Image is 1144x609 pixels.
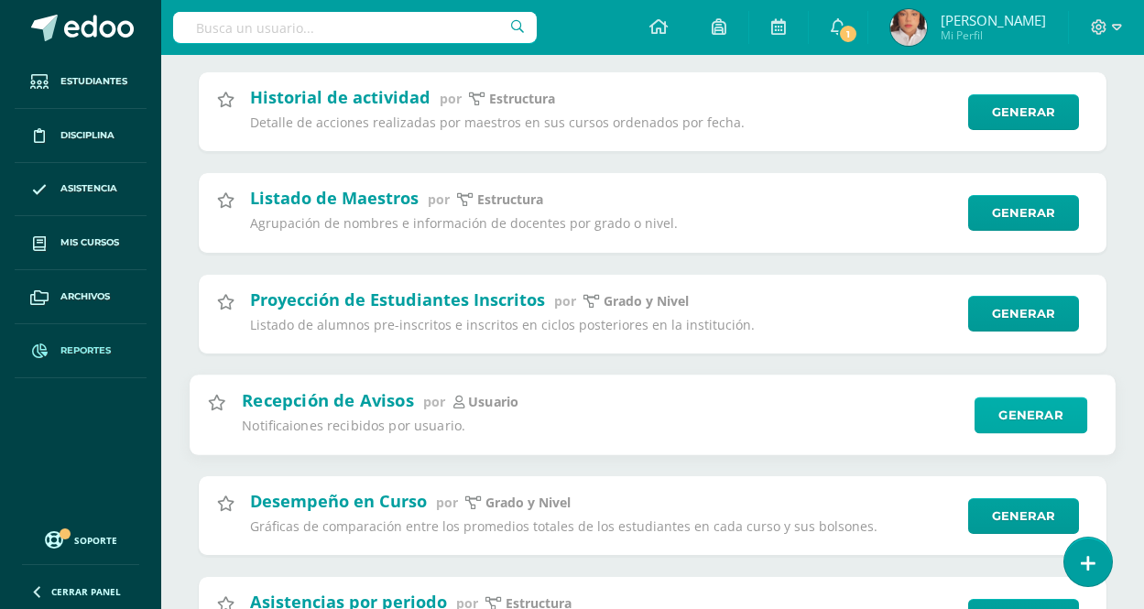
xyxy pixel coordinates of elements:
[242,418,962,435] p: Notificaiones recibidos por usuario.
[968,498,1079,534] a: Generar
[15,216,147,270] a: Mis cursos
[468,393,518,410] p: Usuario
[15,270,147,324] a: Archivos
[250,518,956,535] p: Gráficas de comparación entre los promedios totales de los estudiantes en cada curso y sus bolsones.
[250,215,956,232] p: Agrupación de nombres e información de docentes por grado o nivel.
[242,388,414,410] h2: Recepción de Avisos
[60,181,117,196] span: Asistencia
[423,392,445,409] span: por
[250,187,419,209] h2: Listado de Maestros
[604,293,689,310] p: Grado y Nivel
[485,495,571,511] p: Grado y Nivel
[968,296,1079,332] a: Generar
[60,343,111,358] span: Reportes
[60,74,127,89] span: Estudiantes
[440,90,462,107] span: por
[477,191,543,208] p: estructura
[15,324,147,378] a: Reportes
[250,288,545,310] h2: Proyección de Estudiantes Inscritos
[489,91,555,107] p: estructura
[51,585,121,598] span: Cerrar panel
[250,317,956,333] p: Listado de alumnos pre-inscritos e inscritos en ciclos posteriores en la institución.
[250,86,430,108] h2: Historial de actividad
[941,27,1046,43] span: Mi Perfil
[15,55,147,109] a: Estudiantes
[60,235,119,250] span: Mis cursos
[22,527,139,551] a: Soporte
[173,12,537,43] input: Busca un usuario...
[250,490,427,512] h2: Desempeño en Curso
[554,292,576,310] span: por
[941,11,1046,29] span: [PERSON_NAME]
[436,494,458,511] span: por
[15,109,147,163] a: Disciplina
[890,9,927,46] img: cb9b46a7d0ec1fd89619bc2c7c27efb6.png
[74,534,117,547] span: Soporte
[968,195,1079,231] a: Generar
[968,94,1079,130] a: Generar
[428,190,450,208] span: por
[250,114,956,131] p: Detalle de acciones realizadas por maestros en sus cursos ordenados por fecha.
[60,128,114,143] span: Disciplina
[60,289,110,304] span: Archivos
[15,163,147,217] a: Asistencia
[975,397,1087,433] a: Generar
[838,24,858,44] span: 1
